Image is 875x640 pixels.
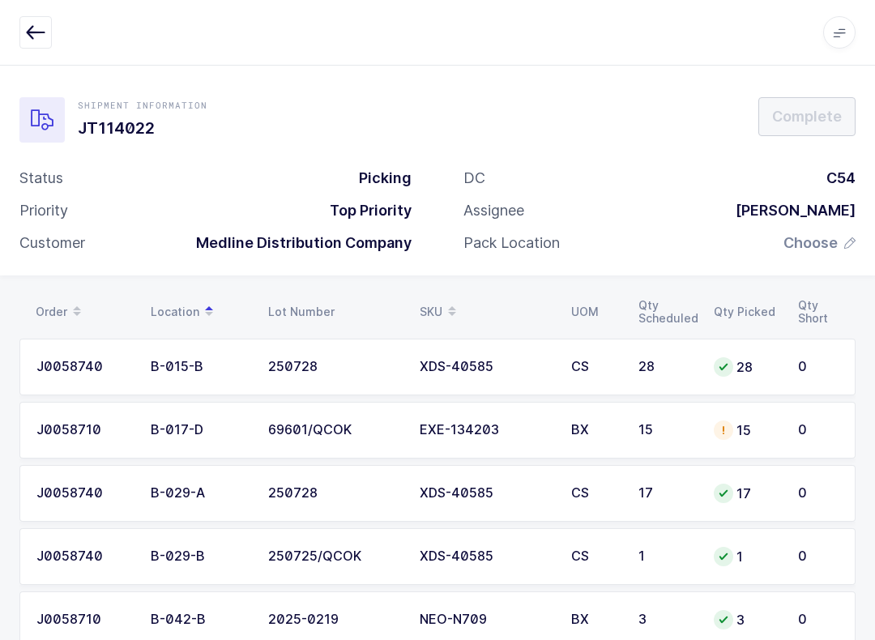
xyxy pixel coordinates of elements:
button: Choose [783,233,856,253]
div: 17 [638,486,694,501]
div: J0058740 [36,486,131,501]
div: 3 [638,612,694,627]
div: Assignee [463,201,524,220]
button: Complete [758,97,856,136]
div: Pack Location [463,233,560,253]
div: B-042-B [151,612,249,627]
div: B-029-B [151,549,249,564]
div: 0 [798,612,839,627]
div: Qty Short [798,299,839,325]
div: CS [571,486,619,501]
div: Lot Number [268,305,400,318]
div: DC [463,169,485,188]
div: NEO-N709 [420,612,552,627]
div: Priority [19,201,68,220]
div: 15 [714,420,779,440]
div: SKU [420,298,552,326]
div: 17 [714,484,779,503]
div: UOM [571,305,619,318]
div: CS [571,360,619,374]
div: BX [571,423,619,437]
div: XDS-40585 [420,549,552,564]
div: 0 [798,486,839,501]
div: Qty Scheduled [638,299,694,325]
div: 0 [798,423,839,437]
div: Customer [19,233,85,253]
div: XDS-40585 [420,486,552,501]
div: 250728 [268,360,400,374]
div: Top Priority [317,201,412,220]
div: 2025-0219 [268,612,400,627]
div: Order [36,298,131,326]
div: B-015-B [151,360,249,374]
div: BX [571,612,619,627]
div: 0 [798,360,839,374]
div: 250725/QCOK [268,549,400,564]
h1: JT114022 [78,115,207,141]
div: Status [19,169,63,188]
div: 3 [714,610,779,629]
div: 15 [638,423,694,437]
div: J0058710 [36,423,131,437]
span: C54 [826,169,856,186]
div: [PERSON_NAME] [723,201,856,220]
div: Medline Distribution Company [183,233,412,253]
span: Complete [772,106,842,126]
div: XDS-40585 [420,360,552,374]
div: Location [151,298,249,326]
div: 69601/QCOK [268,423,400,437]
div: Shipment Information [78,99,207,112]
div: 250728 [268,486,400,501]
span: Choose [783,233,838,253]
div: 0 [798,549,839,564]
div: 1 [638,549,694,564]
div: J0058710 [36,612,131,627]
div: 1 [714,547,779,566]
div: J0058740 [36,360,131,374]
div: 28 [638,360,694,374]
div: B-029-A [151,486,249,501]
div: 28 [714,357,779,377]
div: CS [571,549,619,564]
div: B-017-D [151,423,249,437]
div: EXE-134203 [420,423,552,437]
div: Qty Picked [714,305,779,318]
div: Picking [346,169,412,188]
div: J0058740 [36,549,131,564]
